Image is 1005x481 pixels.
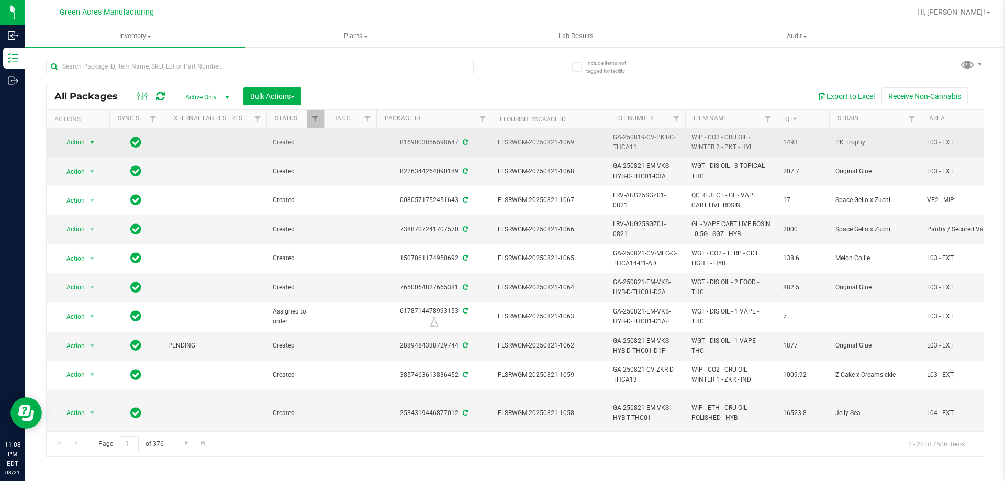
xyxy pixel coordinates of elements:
[86,280,99,295] span: select
[130,406,141,420] span: In Sync
[461,284,468,291] span: Sync from Compliance System
[613,161,679,181] span: GA-250821-EM-VKS-HYB-D-THC01-D3A
[927,408,993,418] span: L04 - EXT
[691,336,770,356] span: WGT - DIS OIL - 1 VAPE - THC
[130,193,141,207] span: In Sync
[687,25,907,47] a: Audit
[273,283,318,293] span: Created
[903,110,921,128] a: Filter
[375,370,493,380] div: 3857463613836452
[927,283,993,293] span: L03 - EXT
[57,135,85,150] span: Action
[57,309,85,324] span: Action
[324,110,376,128] th: Has COA
[544,31,608,41] span: Lab Results
[691,403,770,423] span: WIP - ETH - CRU OIL - POLISHED - HYB
[498,408,600,418] span: FLSRWGM-20250821-1058
[835,341,914,351] span: Original Glue
[929,115,945,122] a: Area
[760,110,777,128] a: Filter
[498,253,600,263] span: FLSRWGM-20250821-1065
[375,166,493,176] div: 8226344264090189
[687,31,907,41] span: Audit
[691,161,770,181] span: WGT - DIS OIL - 3 TOPICAL - THC
[461,307,468,315] span: Sync from Compliance System
[783,138,823,148] span: 1493
[375,408,493,418] div: 2534319446877012
[691,249,770,269] span: WGT - CO2 - TERP - CDT LIGHT - HYB
[785,116,797,123] a: Qty
[273,370,318,380] span: Created
[691,365,770,385] span: WIP - CO2 - CRU OIL - WINTER 1 - ZKR - IND
[613,336,679,356] span: GA-250821-EM-VKS-HYB-D-THC01-D1F
[586,59,639,75] span: Include items not tagged for facility
[783,195,823,205] span: 17
[359,110,376,128] a: Filter
[613,307,679,327] span: GA-250821-EM-VKS-HYB-D-THC01-D1A-F
[783,341,823,351] span: 1877
[130,164,141,178] span: In Sync
[461,409,468,417] span: Sync from Compliance System
[835,253,914,263] span: Melon Collie
[120,436,139,452] input: 1
[273,307,318,327] span: Assigned to order
[613,403,679,423] span: GA-250821-EM-VKS-HYB-T-THC01
[246,31,465,41] span: Plants
[783,283,823,293] span: 882.5
[927,138,993,148] span: L03 - EXT
[130,135,141,150] span: In Sync
[927,311,993,321] span: L03 - EXT
[927,253,993,263] span: L03 - EXT
[461,254,468,262] span: Sync from Compliance System
[273,195,318,205] span: Created
[86,251,99,266] span: select
[783,225,823,234] span: 2000
[927,166,993,176] span: L03 - EXT
[57,406,85,420] span: Action
[927,195,993,205] span: VF2 - MIP
[57,280,85,295] span: Action
[5,468,20,476] p: 08/21
[130,338,141,353] span: In Sync
[60,8,154,17] span: Green Acres Manufacturing
[498,370,600,380] span: FLSRWGM-20250821-1059
[273,225,318,234] span: Created
[498,166,600,176] span: FLSRWGM-20250821-1068
[691,132,770,152] span: WIP - CO2 - CRU OIL - WINTER 2 - PKT - HYI
[835,370,914,380] span: Z Cake x Creamsickle
[86,135,99,150] span: select
[57,367,85,382] span: Action
[783,408,823,418] span: 16523.8
[57,222,85,237] span: Action
[307,110,324,128] a: Filter
[375,138,493,148] div: 8169003856598647
[375,253,493,263] div: 1507061174950692
[273,341,318,351] span: Created
[461,139,468,146] span: Sync from Compliance System
[461,226,468,233] span: Sync from Compliance System
[170,115,252,122] a: External Lab Test Result
[466,25,686,47] a: Lab Results
[130,367,141,382] span: In Sync
[835,225,914,234] span: Space Gello x Zuchi
[837,115,859,122] a: Strain
[130,280,141,295] span: In Sync
[86,309,99,324] span: select
[8,75,18,86] inline-svg: Outbound
[130,251,141,265] span: In Sync
[615,115,653,122] a: Lot Number
[694,115,727,122] a: Item Name
[86,367,99,382] span: select
[86,339,99,353] span: select
[461,342,468,349] span: Sync from Compliance System
[835,166,914,176] span: Original Glue
[613,191,679,210] span: LRV-AUG25SGZ01-0821
[498,283,600,293] span: FLSRWGM-20250821-1064
[461,167,468,175] span: Sync from Compliance System
[375,225,493,234] div: 7388707241707570
[86,222,99,237] span: select
[86,164,99,179] span: select
[498,138,600,148] span: FLSRWGM-20250821-1069
[613,277,679,297] span: GA-250821-EM-VKS-HYB-D-THC01-D2A
[273,138,318,148] span: Created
